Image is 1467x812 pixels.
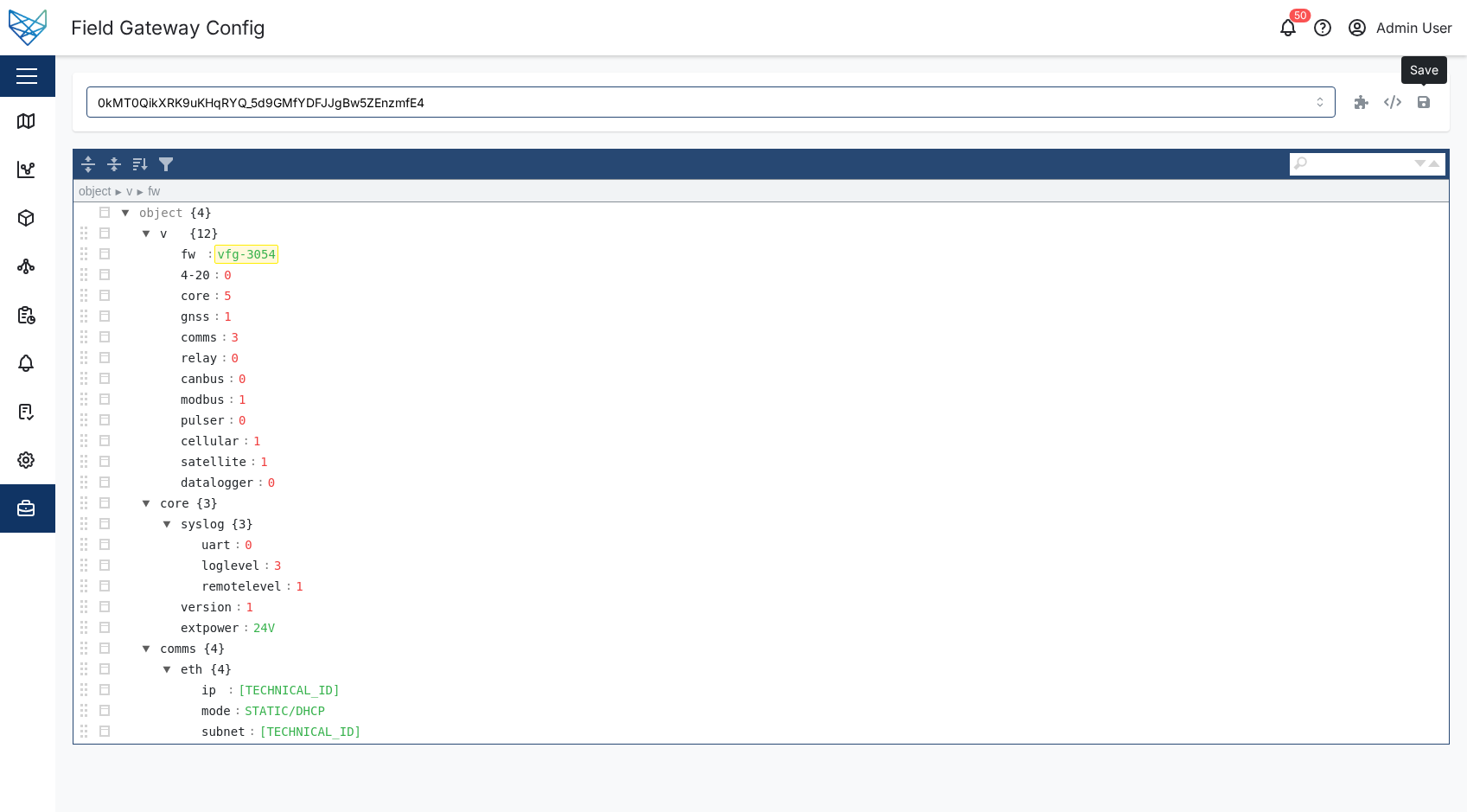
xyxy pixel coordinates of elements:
td: : [234,700,241,721]
button: Click to open the actions menu (Ctrl+M) [94,555,115,576]
div: object containing 12 items [187,224,221,243]
button: Click to open the actions menu (Ctrl+M) [94,638,115,659]
td: : [220,327,227,348]
div: 1 [221,307,249,326]
div: loglevel [199,556,262,575]
div: ip [199,681,226,700]
div: 3 [271,556,299,575]
td: : [228,368,235,389]
button: Drag to move this field (Alt+Shift+Arrows) [73,493,94,514]
div: Sites [45,257,86,276]
button: Drag to move this field (Alt+Shift+Arrows) [73,700,94,721]
td: : [228,389,235,410]
div: 0 [236,411,264,430]
button: Click to open the actions menu (Ctrl+M) [94,700,115,721]
div: relay [178,348,220,368]
div: core [157,494,192,513]
button: Drag to move this field (Alt+Shift+Arrows) [73,265,94,285]
div: pulser [178,411,227,430]
div: syslog [178,515,227,534]
button: Click to open the actions menu (Ctrl+M) [94,472,115,493]
div: 5 [221,286,249,305]
div: 4-20 [178,265,213,285]
div: Reports [45,305,104,324]
button: Drag to move this field (Alt+Shift+Arrows) [73,389,94,410]
td: : [263,555,270,576]
div: Assets [45,208,99,227]
button: Drag to move this field (Alt+Shift+Arrows) [73,742,94,763]
div: [TECHNICAL_ID] [257,722,364,741]
button: Drag to move this field (Alt+Shift+Arrows) [73,327,94,348]
button: Click to expand/collapse this field (Ctrl+E). Ctrl+Click to expand/collapse including all childs. [156,659,177,680]
div: Alarms [45,354,99,373]
div: 3 [229,328,257,347]
div: object containing 3 items [194,494,220,513]
div: satellite [178,452,249,471]
button: Sort contents [129,153,151,176]
button: Click to open the actions menu (Ctrl+M) [94,368,115,389]
td: : [214,265,220,285]
button: Drag to move this field (Alt+Shift+Arrows) [73,514,94,534]
button: Drag to move this field (Alt+Shift+Arrows) [73,348,94,368]
button: Drag to move this field (Alt+Shift+Arrows) [73,659,94,680]
div: 1 [293,577,321,596]
div: object containing 4 items [188,203,214,222]
button: Click to open the actions menu (Ctrl+M) [94,659,115,680]
button: Click to open the actions menu (Ctrl+M) [94,285,115,306]
div: 1 [251,432,278,451]
div: datalogger [178,473,256,492]
div: v [157,224,185,243]
button: Click to open the actions menu (Ctrl+M) [94,534,115,555]
button: Click to open the actions menu (Ctrl+M) [94,389,115,410]
button: Drag to move this field (Alt+Shift+Arrows) [73,451,94,472]
div: object [137,203,186,222]
td: : [242,431,249,451]
button: Drag to move this field (Alt+Shift+Arrows) [73,223,94,244]
button: Drag to move this field (Alt+Shift+Arrows) [73,638,94,659]
div: 0 [236,369,264,388]
button: Click to open the actions menu (Ctrl+M) [94,265,115,285]
div: Tasks [45,402,92,421]
div: [TECHNICAL_ID] [264,743,371,762]
button: Click to open the actions menu (Ctrl+M) [94,617,115,638]
span: v [126,184,132,198]
div: Dashboard [45,160,123,179]
span: fw [148,184,160,198]
td: : [250,451,257,472]
div: version [178,598,234,617]
button: Click to open the actions menu (Ctrl+M) [94,576,115,597]
div: Admin User [1376,17,1452,39]
button: Drag to move this field (Alt+Shift+Arrows) [73,680,94,700]
div: gateway [199,743,255,762]
td: : [285,576,292,597]
input: Choose an asset [86,86,1336,118]
div: object containing 4 items [207,660,234,679]
button: Drag to move this field (Alt+Shift+Arrows) [73,555,94,576]
div: vfg-3054 [214,245,277,264]
div: 1 [243,598,271,617]
button: Collapse all fields [103,153,125,176]
img: Main Logo [9,9,47,47]
button: Click to open the actions menu (Ctrl+M) [94,742,115,763]
button: Click to open the actions menu (Ctrl+M) [94,721,115,742]
td: : [214,306,220,327]
button: Drag to move this field (Alt+Shift+Arrows) [73,285,94,306]
div: 1 [236,390,264,409]
button: Admin User [1345,16,1453,40]
div: Settings [45,451,106,470]
div: mode [199,701,233,720]
button: Click to open the actions menu (Ctrl+M) [94,223,115,244]
button: Filter, sort, or transform contents [155,153,177,176]
button: Drag to move this field (Alt+Shift+Arrows) [73,576,94,597]
button: Click to expand/collapse this field (Ctrl+E). Ctrl+Click to expand/collapse including all childs. [136,223,156,244]
button: Drag to move this field (Alt+Shift+Arrows) [73,306,94,327]
div: core [178,286,213,305]
div: object containing 4 items [201,639,227,658]
div: extpower [178,618,241,637]
div: gnss [178,307,213,326]
div: 0 [221,265,249,285]
div: fw [178,245,206,264]
button: Drag to move this field (Alt+Shift+Arrows) [73,617,94,638]
button: Click to open the actions menu (Ctrl+M) [94,244,115,265]
td: : [227,680,234,700]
